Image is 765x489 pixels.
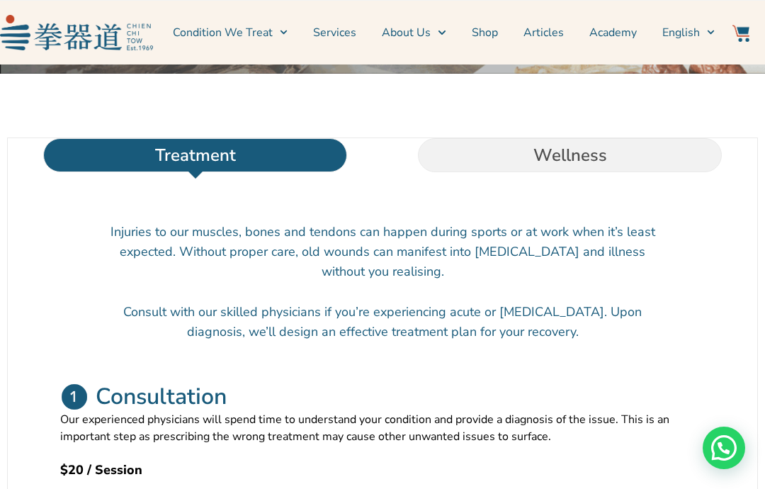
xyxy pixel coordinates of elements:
h2: $20 / Session [60,460,705,480]
p: Consult with our skilled physicians if you’re experiencing acute or [MEDICAL_DATA]. Upon diagnosi... [110,302,655,342]
h2: Consultation [96,383,227,411]
p: Injuries to our muscles, bones and tendons can happen during sports or at work when it’s least ex... [110,222,655,281]
nav: Menu [160,15,715,50]
span: English [662,24,700,41]
a: Academy [589,15,637,50]
a: Shop [472,15,498,50]
a: Services [313,15,356,50]
a: Articles [523,15,564,50]
a: About Us [382,15,446,50]
a: Condition We Treat [173,15,288,50]
img: Website Icon-03 [732,25,749,42]
a: Switch to English [662,15,715,50]
p: Our experienced physicians will spend time to understand your condition and provide a diagnosis o... [60,411,705,445]
div: Need help? WhatsApp contact [703,427,745,469]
